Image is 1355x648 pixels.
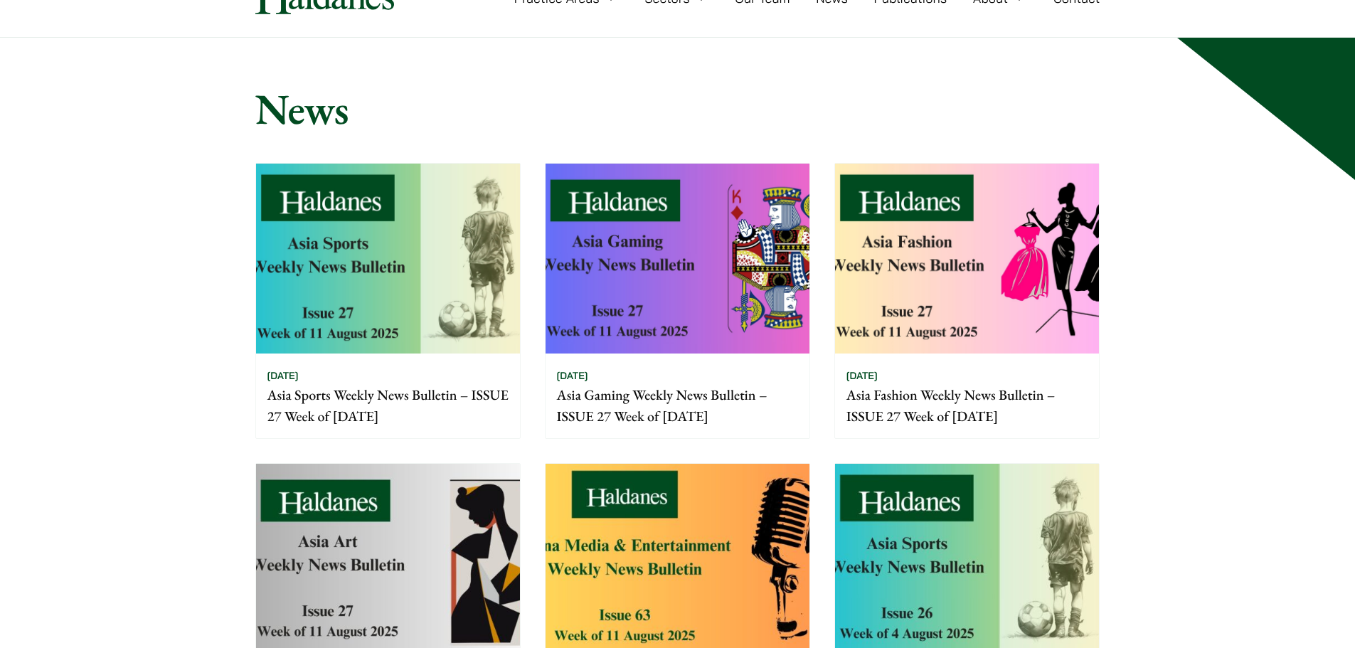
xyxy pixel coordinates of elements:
[846,384,1088,427] p: Asia Fashion Weekly News Bulletin – ISSUE 27 Week of [DATE]
[255,163,521,439] a: [DATE] Asia Sports Weekly News Bulletin – ISSUE 27 Week of [DATE]
[267,369,299,382] time: [DATE]
[545,163,810,439] a: [DATE] Asia Gaming Weekly News Bulletin – ISSUE 27 Week of [DATE]
[557,369,588,382] time: [DATE]
[834,163,1100,439] a: [DATE] Asia Fashion Weekly News Bulletin – ISSUE 27 Week of [DATE]
[846,369,878,382] time: [DATE]
[267,384,509,427] p: Asia Sports Weekly News Bulletin – ISSUE 27 Week of [DATE]
[255,83,1100,134] h1: News
[557,384,798,427] p: Asia Gaming Weekly News Bulletin – ISSUE 27 Week of [DATE]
